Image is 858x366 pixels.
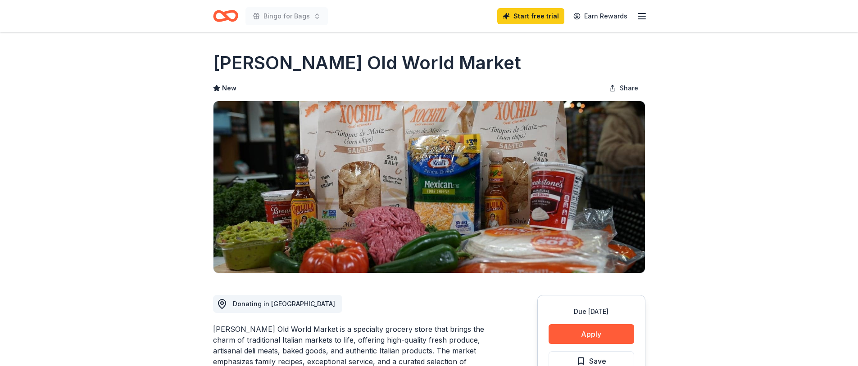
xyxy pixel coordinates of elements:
[213,101,645,273] img: Image for Livoti's Old World Market
[213,50,521,76] h1: [PERSON_NAME] Old World Market
[263,11,310,22] span: Bingo for Bags
[213,5,238,27] a: Home
[620,83,638,94] span: Share
[497,8,564,24] a: Start free trial
[233,300,335,308] span: Donating in [GEOGRAPHIC_DATA]
[245,7,328,25] button: Bingo for Bags
[549,306,634,317] div: Due [DATE]
[222,83,236,94] span: New
[549,324,634,344] button: Apply
[602,79,645,97] button: Share
[568,8,633,24] a: Earn Rewards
